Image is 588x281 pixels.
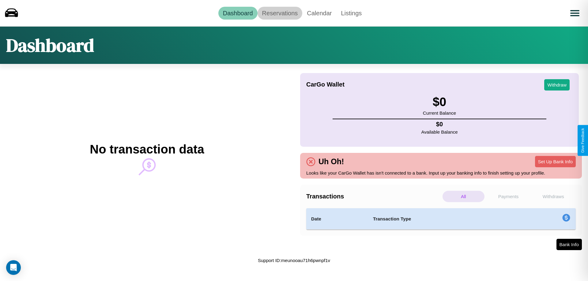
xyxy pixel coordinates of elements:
[423,109,456,117] p: Current Balance
[421,128,458,136] p: Available Balance
[423,95,456,109] h3: $ 0
[6,33,94,58] h1: Dashboard
[566,5,583,22] button: Open menu
[581,128,585,153] div: Give Feedback
[373,215,512,223] h4: Transaction Type
[311,215,363,223] h4: Date
[90,142,204,156] h2: No transaction data
[336,7,366,20] a: Listings
[258,256,330,264] p: Support ID: meunooau71h6pwnpf1v
[306,169,576,177] p: Looks like your CarGo Wallet has isn't connected to a bank. Input up your banking info to finish ...
[302,7,336,20] a: Calendar
[306,193,441,200] h4: Transactions
[443,191,484,202] p: All
[532,191,574,202] p: Withdraws
[535,156,576,167] button: Set Up Bank Info
[556,239,582,250] button: Bank Info
[306,208,576,230] table: simple table
[544,79,570,91] button: Withdraw
[306,81,345,88] h4: CarGo Wallet
[488,191,530,202] p: Payments
[315,157,347,166] h4: Uh Oh!
[6,260,21,275] div: Open Intercom Messenger
[421,121,458,128] h4: $ 0
[218,7,258,20] a: Dashboard
[258,7,303,20] a: Reservations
